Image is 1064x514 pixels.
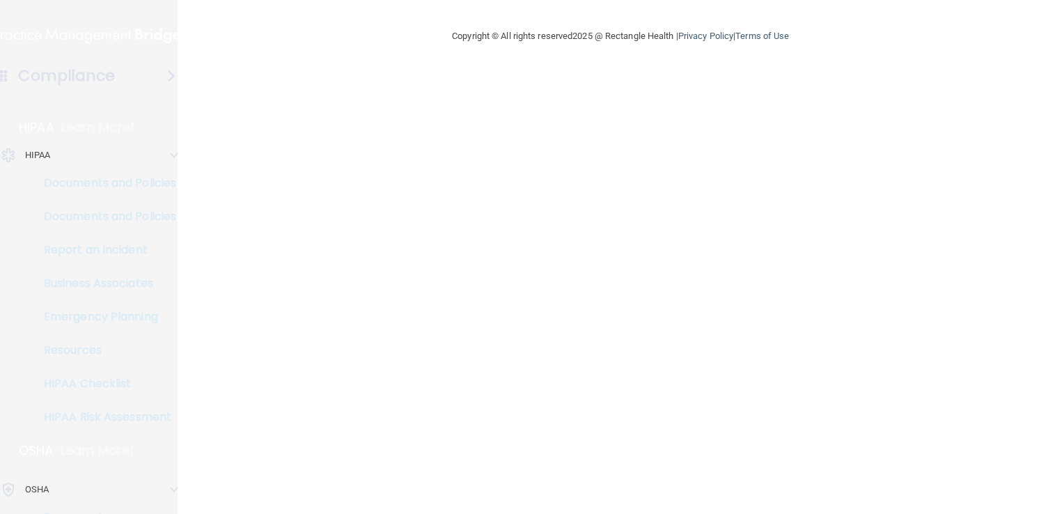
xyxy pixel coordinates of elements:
[61,119,135,136] p: Learn More!
[9,343,199,357] p: Resources
[9,310,199,324] p: Emergency Planning
[366,14,875,59] div: Copyright © All rights reserved 2025 @ Rectangle Health | |
[25,147,51,164] p: HIPAA
[18,66,115,86] h4: Compliance
[19,442,54,459] p: OSHA
[735,31,789,41] a: Terms of Use
[678,31,733,41] a: Privacy Policy
[19,119,54,136] p: HIPAA
[9,243,199,257] p: Report an Incident
[9,377,199,391] p: HIPAA Checklist
[9,277,199,290] p: Business Associates
[9,210,199,224] p: Documents and Policies
[9,410,199,424] p: HIPAA Risk Assessment
[25,481,49,498] p: OSHA
[61,442,134,459] p: Learn More!
[9,176,199,190] p: Documents and Policies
